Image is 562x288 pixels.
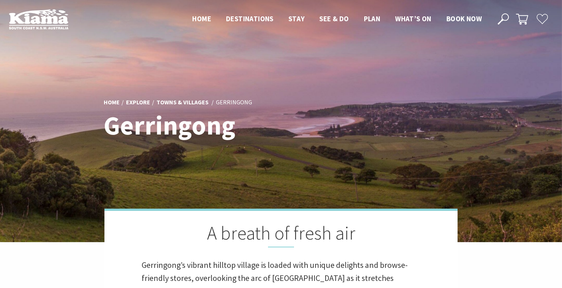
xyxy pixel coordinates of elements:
[156,98,209,107] a: Towns & Villages
[364,14,381,23] span: Plan
[142,222,420,247] h2: A breath of fresh air
[104,98,120,107] a: Home
[395,14,432,23] span: What’s On
[446,14,482,23] span: Book now
[185,13,489,25] nav: Main Menu
[288,14,305,23] span: Stay
[226,14,274,23] span: Destinations
[192,14,211,23] span: Home
[104,111,314,140] h1: Gerringong
[126,98,150,107] a: Explore
[319,14,349,23] span: See & Do
[216,98,252,107] li: Gerringong
[9,9,68,29] img: Kiama Logo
